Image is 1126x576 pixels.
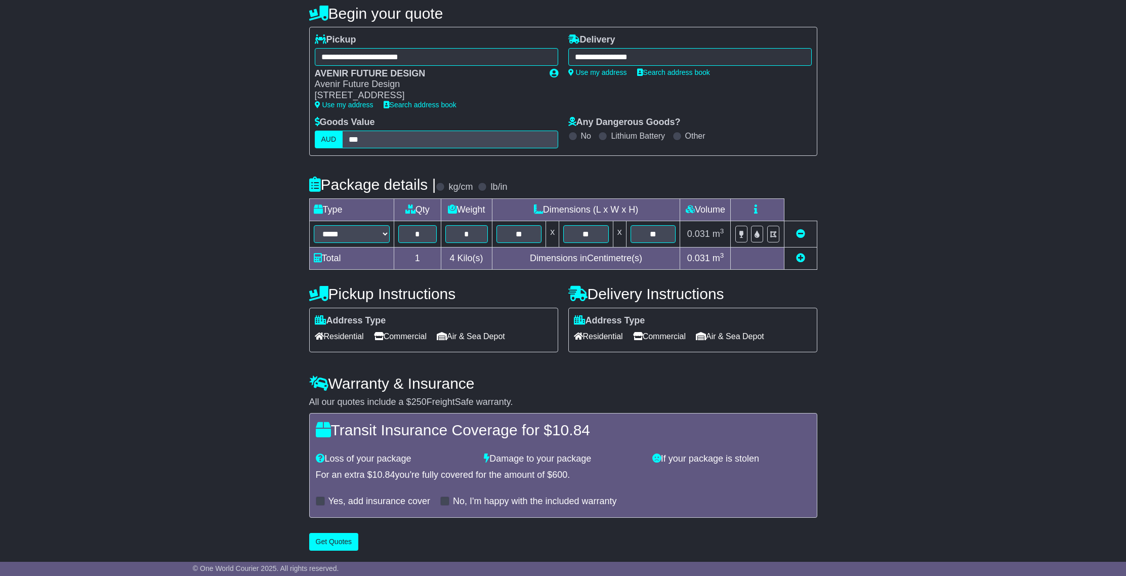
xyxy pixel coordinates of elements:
span: 600 [552,470,567,480]
td: Dimensions in Centimetre(s) [492,247,680,269]
span: 10.84 [552,422,590,438]
td: Total [309,247,394,269]
td: Type [309,198,394,221]
a: Add new item [796,253,805,263]
h4: Warranty & Insurance [309,375,817,392]
button: Get Quotes [309,533,359,551]
div: All our quotes include a $ FreightSafe warranty. [309,397,817,408]
td: Dimensions (L x W x H) [492,198,680,221]
td: x [613,221,626,247]
label: No [581,131,591,141]
div: For an extra $ you're fully covered for the amount of $ . [316,470,811,481]
label: Delivery [568,34,615,46]
div: [STREET_ADDRESS] [315,90,539,101]
label: No, I'm happy with the included warranty [453,496,617,507]
span: Residential [574,328,623,344]
span: Residential [315,328,364,344]
span: 0.031 [687,253,710,263]
label: AUD [315,131,343,148]
a: Remove this item [796,229,805,239]
td: 1 [394,247,441,269]
h4: Pickup Instructions [309,285,558,302]
label: Address Type [315,315,386,326]
label: Yes, add insurance cover [328,496,430,507]
span: 250 [411,397,427,407]
div: If your package is stolen [647,454,816,465]
span: 4 [450,253,455,263]
a: Search address book [384,101,456,109]
a: Use my address [315,101,373,109]
td: Kilo(s) [441,247,492,269]
h4: Transit Insurance Coverage for $ [316,422,811,438]
td: x [546,221,559,247]
td: Qty [394,198,441,221]
td: Volume [680,198,731,221]
h4: Begin your quote [309,5,817,22]
label: Goods Value [315,117,375,128]
label: Address Type [574,315,645,326]
label: lb/in [490,182,507,193]
sup: 3 [720,227,724,235]
span: m [713,229,724,239]
span: Air & Sea Depot [696,328,764,344]
span: Air & Sea Depot [437,328,505,344]
span: Commercial [374,328,427,344]
label: Any Dangerous Goods? [568,117,681,128]
a: Use my address [568,68,627,76]
label: Other [685,131,705,141]
label: Lithium Battery [611,131,665,141]
span: 10.84 [372,470,395,480]
div: AVENIR FUTURE DESIGN [315,68,539,79]
span: 0.031 [687,229,710,239]
a: Search address book [637,68,710,76]
h4: Delivery Instructions [568,285,817,302]
div: Loss of your package [311,454,479,465]
td: Weight [441,198,492,221]
label: kg/cm [448,182,473,193]
div: Avenir Future Design [315,79,539,90]
span: m [713,253,724,263]
sup: 3 [720,252,724,259]
h4: Package details | [309,176,436,193]
span: Commercial [633,328,686,344]
span: © One World Courier 2025. All rights reserved. [193,564,339,572]
label: Pickup [315,34,356,46]
div: Damage to your package [479,454,647,465]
